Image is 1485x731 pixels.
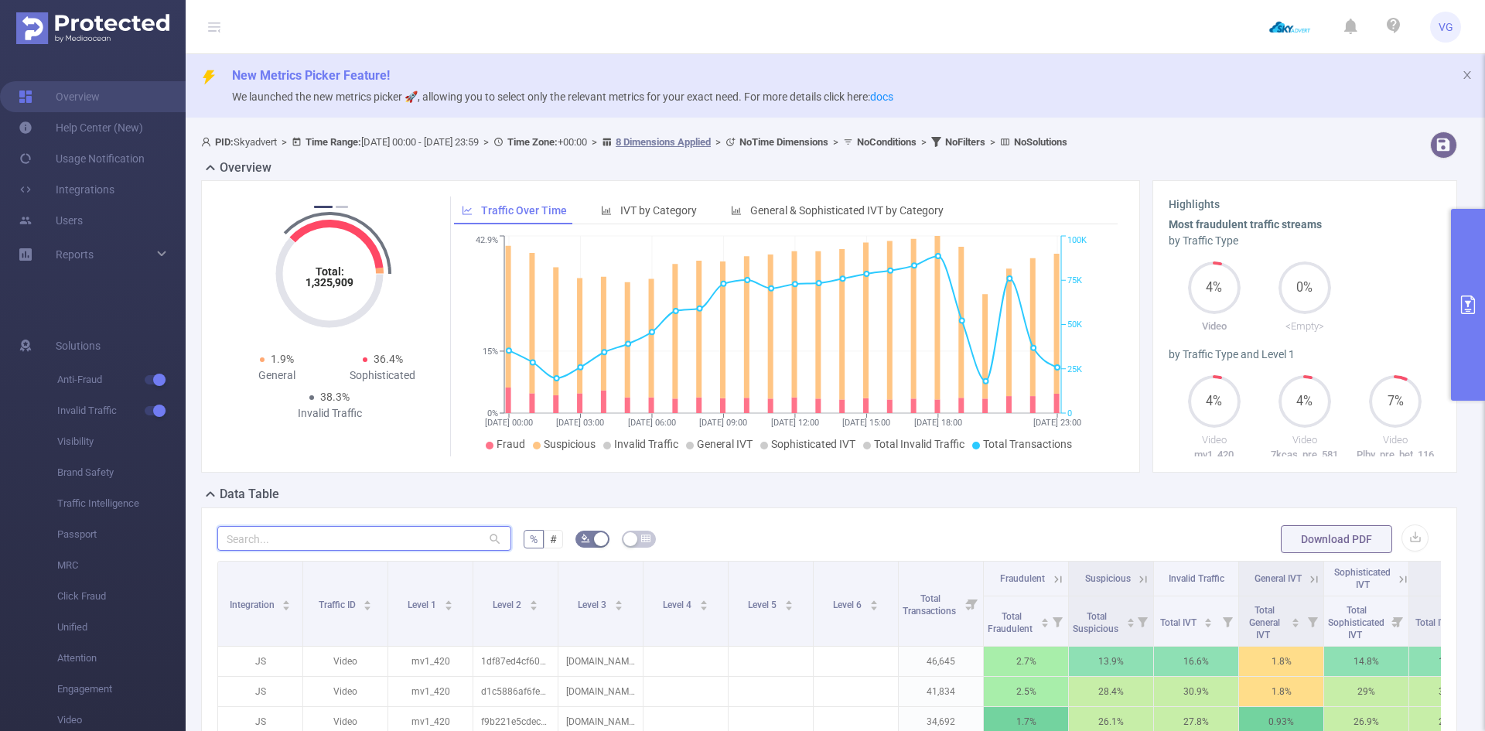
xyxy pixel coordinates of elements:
i: icon: caret-up [869,598,878,603]
b: Time Zone: [507,136,558,148]
tspan: 1,325,909 [306,276,353,289]
span: Total IVT [1415,617,1454,628]
span: % [530,533,538,545]
i: icon: caret-up [784,598,793,603]
p: d1c5886af6fe86faf2d8ea9de1241899 [473,677,558,706]
span: > [985,136,1000,148]
tspan: [DATE] 15:00 [842,418,890,428]
i: Filter menu [1046,596,1068,646]
span: > [828,136,843,148]
p: mv1_420 [388,677,473,706]
p: Plby_pre_bet_116 [1350,447,1441,463]
b: No Time Dimensions [739,136,828,148]
input: Search... [217,526,511,551]
i: icon: caret-up [1292,616,1300,620]
span: MRC [57,550,186,581]
tspan: 100K [1067,236,1087,246]
i: Filter menu [961,562,983,646]
p: Video [303,647,387,676]
h3: Highlights [1169,196,1441,213]
tspan: 50K [1067,320,1082,330]
div: Sort [529,598,538,607]
button: 1 [314,206,333,208]
tspan: [DATE] 18:00 [914,418,962,428]
i: icon: caret-up [364,598,372,603]
i: Filter menu [1387,596,1408,646]
span: Anti-Fraud [57,364,186,395]
tspan: 15% [483,347,498,357]
tspan: Total: [316,265,344,278]
p: 16.6% [1154,647,1238,676]
span: Traffic ID [319,599,358,610]
span: Level 1 [408,599,439,610]
span: Visibility [57,426,186,457]
p: Video [1350,432,1441,448]
p: JS [218,647,302,676]
p: Video [1169,319,1259,334]
b: No Filters [945,136,985,148]
i: icon: bg-colors [581,534,590,543]
h2: Data Table [220,485,279,504]
p: 30.9% [1154,677,1238,706]
i: icon: user [201,137,215,147]
span: Level 6 [833,599,864,610]
div: by Traffic Type and Level 1 [1169,347,1441,363]
button: Download PDF [1281,525,1392,553]
div: Invalid Traffic [277,405,383,422]
span: > [917,136,931,148]
a: Users [19,205,83,236]
tspan: 25K [1067,364,1082,374]
p: 2.5% [984,677,1068,706]
span: Traffic Intelligence [57,488,186,519]
a: Help Center (New) [19,112,143,143]
p: 1.8% [1239,677,1323,706]
span: Traffic Over Time [481,204,567,217]
div: by Traffic Type [1169,233,1441,249]
tspan: [DATE] 23:00 [1033,418,1081,428]
p: 1.8% [1239,647,1323,676]
p: [DOMAIN_NAME] [558,677,643,706]
span: Fraudulent [1000,573,1045,584]
div: Sort [1291,616,1300,625]
a: Overview [19,81,100,112]
span: Suspicious [1085,573,1131,584]
a: Reports [56,239,94,270]
span: General IVT [697,438,753,450]
span: New Metrics Picker Feature! [232,68,390,83]
button: icon: close [1462,67,1473,84]
span: Sophisticated IVT [1334,567,1391,590]
p: 1df87ed4cf6031aeaeaa88e2feda833e [473,647,558,676]
span: Level 3 [578,599,609,610]
span: Fraud [497,438,525,450]
p: mv1_420 [1169,447,1259,463]
i: icon: caret-up [282,598,291,603]
i: icon: bar-chart [601,205,612,216]
div: Sort [614,598,623,607]
span: 4% [1278,395,1331,408]
span: Level 2 [493,599,524,610]
span: > [711,136,725,148]
span: Engagement [57,674,186,705]
tspan: [DATE] 09:00 [699,418,747,428]
i: icon: caret-down [1126,621,1135,626]
span: Integration [230,599,277,610]
div: Sort [1203,616,1213,625]
span: Invalid Traffic [1169,573,1224,584]
i: icon: caret-up [1126,616,1135,620]
i: icon: thunderbolt [201,70,217,85]
b: No Solutions [1014,136,1067,148]
span: 36.4% [374,353,403,365]
i: icon: bar-chart [731,205,742,216]
span: Total IVT [1160,617,1199,628]
p: 14.8% [1324,647,1408,676]
div: Sort [784,598,794,607]
b: No Conditions [857,136,917,148]
div: Sort [869,598,879,607]
i: icon: line-chart [462,205,473,216]
p: 13.9% [1069,647,1153,676]
span: Level 5 [748,599,779,610]
span: Invalid Traffic [57,395,186,426]
p: Video [303,677,387,706]
span: We launched the new metrics picker 🚀, allowing you to select only the relevant metrics for your e... [232,91,893,103]
span: Sophisticated IVT [771,438,855,450]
